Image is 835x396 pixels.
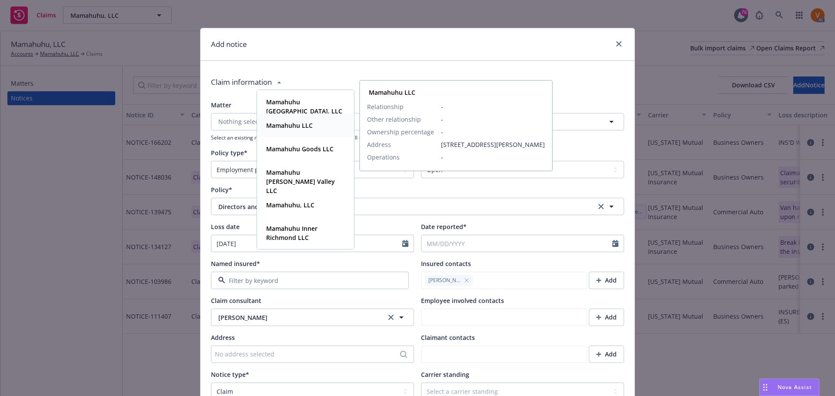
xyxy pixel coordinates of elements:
[759,379,819,396] button: Nova Assist
[421,260,471,268] span: Insured contacts
[211,113,624,130] button: Nothing selected
[367,153,400,162] span: Operations
[211,70,272,95] div: Claim information
[596,309,617,326] div: Add
[211,235,402,252] input: MM/DD/YYYY
[266,98,342,115] strong: Mamahuhu [GEOGRAPHIC_DATA], LLC
[266,145,334,153] strong: Mamahuhu Goods LLC
[367,127,434,136] span: Ownership percentage
[211,101,231,109] span: Matter
[760,379,771,396] div: Drag to move
[211,333,235,342] span: Address
[441,153,545,162] span: -
[596,201,606,212] a: clear selection
[386,312,396,323] a: clear selection
[421,235,612,252] input: MM/DD/YYYY
[367,102,404,111] span: Relationship
[428,276,461,284] span: [PERSON_NAME]
[211,149,247,157] span: Policy type*
[211,346,414,363] button: No address selected
[211,370,249,379] span: Notice type*
[614,39,624,49] a: close
[367,115,421,124] span: Other relationship
[266,168,335,195] strong: Mamahuhu [PERSON_NAME] Valley LLC
[441,127,545,136] span: -
[211,198,624,215] button: Directors and Officers - Management Liabilityclear selection
[589,309,624,326] button: Add
[218,202,568,211] span: Directors and Officers - Management Liability
[441,115,545,124] span: -
[218,313,378,322] span: [PERSON_NAME]
[441,102,545,111] span: -
[778,383,812,391] span: Nova Assist
[211,223,240,231] span: Loss date
[421,370,469,379] span: Carrier standing
[596,272,617,289] div: Add
[211,134,624,141] span: Select an existing matter if it exists, if this field is empty, we'll create a matter along the n...
[211,260,260,268] span: Named insured*
[218,117,268,126] span: Nothing selected
[367,140,391,149] span: Address
[596,346,617,363] div: Add
[421,223,467,231] span: Date reported*
[266,224,317,242] strong: Mamahuhu Inner Richmond LLC
[589,346,624,363] button: Add
[589,272,624,289] button: Add
[441,140,545,149] span: [STREET_ADDRESS][PERSON_NAME]
[400,351,407,358] svg: Search
[211,186,232,194] span: Policy*
[211,39,247,50] h1: Add notice
[266,121,313,130] strong: Mamahuhu LLC
[225,276,391,285] input: Filter by keyword
[266,201,314,209] strong: Mamahuhu, LLC
[421,296,504,305] span: Employee involved contacts
[215,349,401,359] div: No address selected
[211,296,261,305] span: Claim consultant
[369,88,415,97] strong: Mamahuhu LLC
[421,333,475,342] span: Claimant contacts
[612,240,618,247] svg: Calendar
[211,309,414,326] button: [PERSON_NAME]clear selection
[402,240,408,247] svg: Calendar
[211,70,624,95] div: Claim information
